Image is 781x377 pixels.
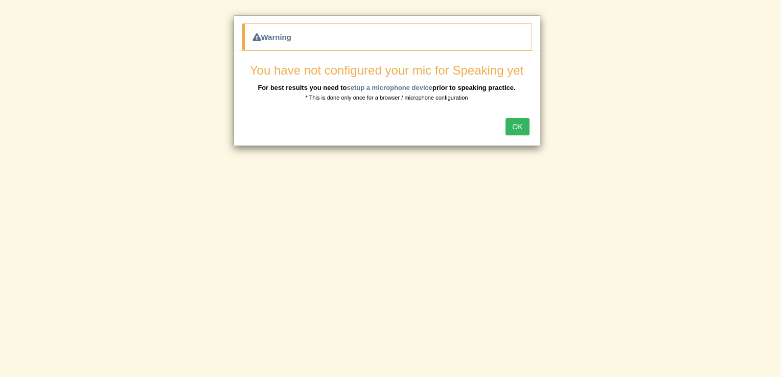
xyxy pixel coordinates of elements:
small: * This is done only once for a browser / microphone configuration [306,95,468,101]
button: OK [506,118,529,135]
span: You have not configured your mic for Speaking yet [250,63,523,77]
a: setup a microphone device [347,84,432,91]
b: For best results you need to prior to speaking practice. [258,84,515,91]
div: Warning [242,23,532,51]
